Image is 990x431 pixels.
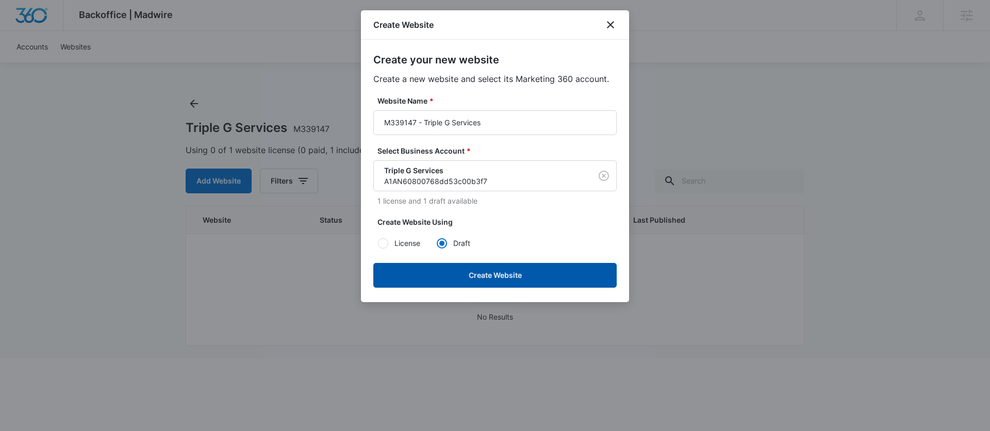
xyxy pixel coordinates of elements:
[377,217,621,227] label: Create Website Using
[373,263,617,288] button: Create Website
[373,19,434,31] h1: Create Website
[384,165,577,176] p: Triple G Services
[377,238,436,248] label: License
[373,73,617,85] p: Create a new website and select its Marketing 360 account.
[377,145,621,156] label: Select Business Account
[604,19,617,31] button: close
[377,195,617,206] p: 1 license and 1 draft available
[596,168,612,184] button: Clear
[436,238,495,248] label: Draft
[377,95,621,106] label: Website Name
[373,52,617,68] h2: Create your new website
